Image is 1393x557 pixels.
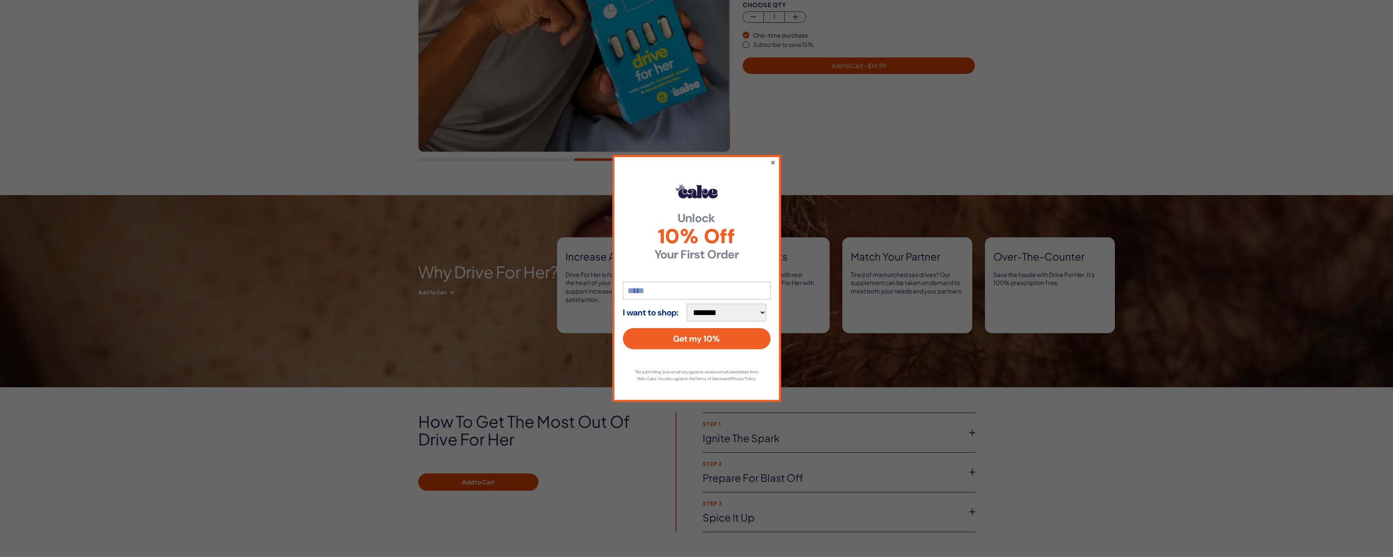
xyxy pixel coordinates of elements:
a: Privacy Policy [731,376,755,381]
button: × [770,157,775,167]
p: *By submitting your email you agree to receive email newsletters from Hello Cake. You also agree ... [631,369,762,382]
strong: Unlock [623,212,771,224]
span: 10% Off [623,226,771,247]
img: Hello Cake [676,185,718,198]
button: Get my 10% [623,328,771,349]
strong: I want to shop: [623,308,679,317]
a: Terms of Service [695,376,725,381]
strong: Your First Order [623,249,771,261]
